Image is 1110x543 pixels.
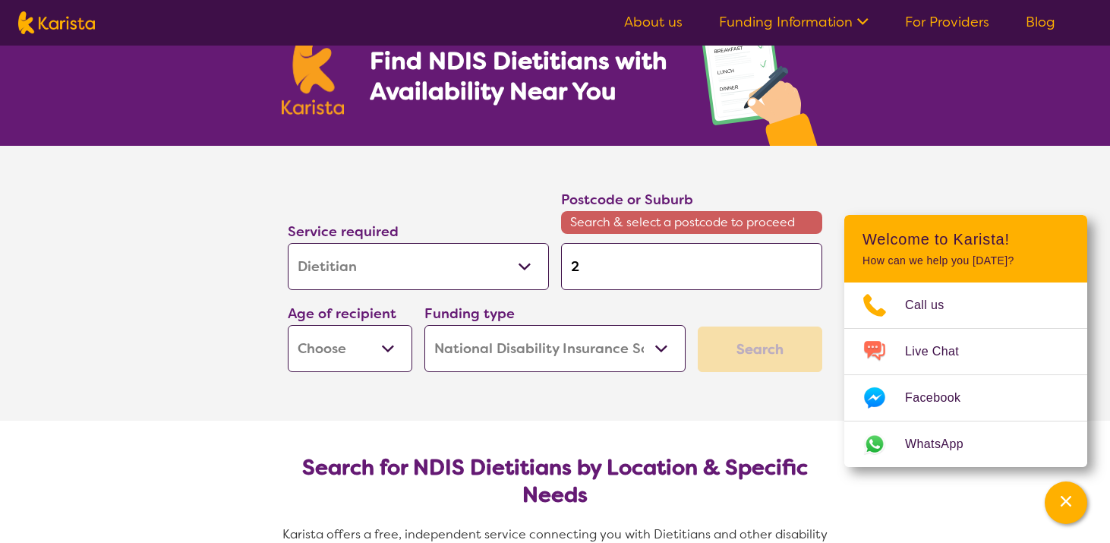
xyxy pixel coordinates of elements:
[905,433,982,456] span: WhatsApp
[288,223,399,241] label: Service required
[905,340,977,363] span: Live Chat
[905,387,979,409] span: Facebook
[862,230,1069,248] h2: Welcome to Karista!
[561,243,822,290] input: Type
[1045,481,1087,524] button: Channel Menu
[561,211,822,234] span: Search & select a postcode to proceed
[862,254,1069,267] p: How can we help you [DATE]?
[288,305,396,323] label: Age of recipient
[844,283,1087,467] ul: Choose channel
[300,454,810,509] h2: Search for NDIS Dietitians by Location & Specific Needs
[561,191,693,209] label: Postcode or Suburb
[424,305,515,323] label: Funding type
[719,13,869,31] a: Funding Information
[18,11,95,34] img: Karista logo
[844,215,1087,467] div: Channel Menu
[695,13,828,146] img: dietitian
[844,421,1087,467] a: Web link opens in a new tab.
[370,46,670,106] h1: Find NDIS Dietitians with Availability Near You
[624,13,683,31] a: About us
[1026,13,1055,31] a: Blog
[282,33,344,115] img: Karista logo
[905,294,963,317] span: Call us
[905,13,989,31] a: For Providers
